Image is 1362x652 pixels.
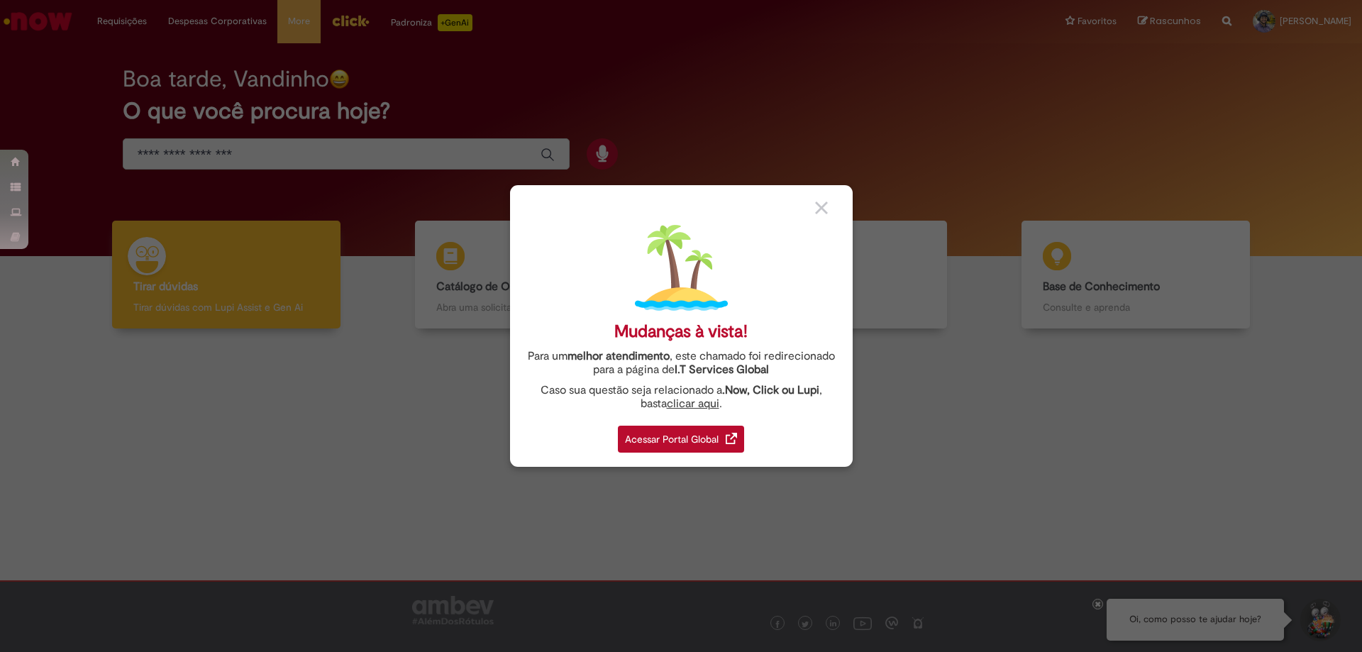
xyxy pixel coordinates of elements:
div: Acessar Portal Global [618,426,744,453]
a: Acessar Portal Global [618,418,744,453]
strong: melhor atendimento [567,349,670,363]
a: clicar aqui [667,389,719,411]
div: Caso sua questão seja relacionado a , basta . [521,384,842,411]
a: I.T Services Global [675,355,769,377]
img: close_button_grey.png [815,201,828,214]
img: redirect_link.png [726,433,737,444]
img: island.png [635,221,728,314]
div: Para um , este chamado foi redirecionado para a página de [521,350,842,377]
div: Mudanças à vista! [614,321,748,342]
strong: .Now, Click ou Lupi [722,383,819,397]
